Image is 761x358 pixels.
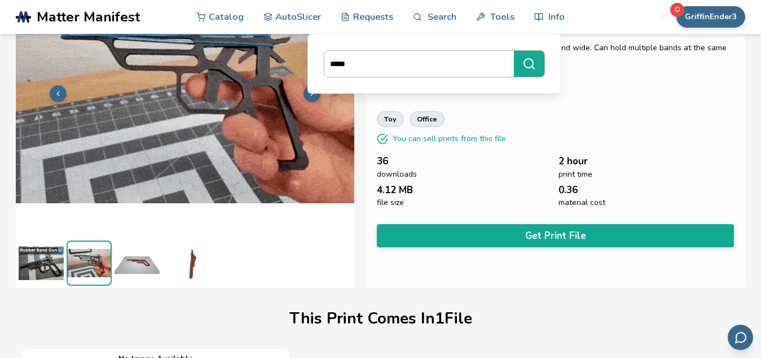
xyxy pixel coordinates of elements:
a: toy [377,111,404,127]
button: Send feedback via email [728,325,753,350]
span: downloads [377,170,417,179]
img: RubberBandFlingerV2_Normal_3D_Preview [162,241,208,286]
span: material cost [558,198,605,207]
p: You can sell prints from this file [393,133,506,145]
a: office [410,111,445,127]
span: print time [558,170,592,179]
span: file size [377,198,404,207]
button: GriffinEnder3 [676,6,745,28]
span: 0.36 [558,185,578,195]
span: 4.12 MB [377,185,413,195]
button: Get Print File [377,224,734,247]
span: 2 hour [558,156,588,167]
img: RubberBandFlingerV2_Normal_Print_Bed_Preview [115,241,160,286]
h1: This Print Comes In 1 File [289,310,472,328]
span: Matter Manifest [37,9,140,25]
span: 36 [377,156,388,167]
